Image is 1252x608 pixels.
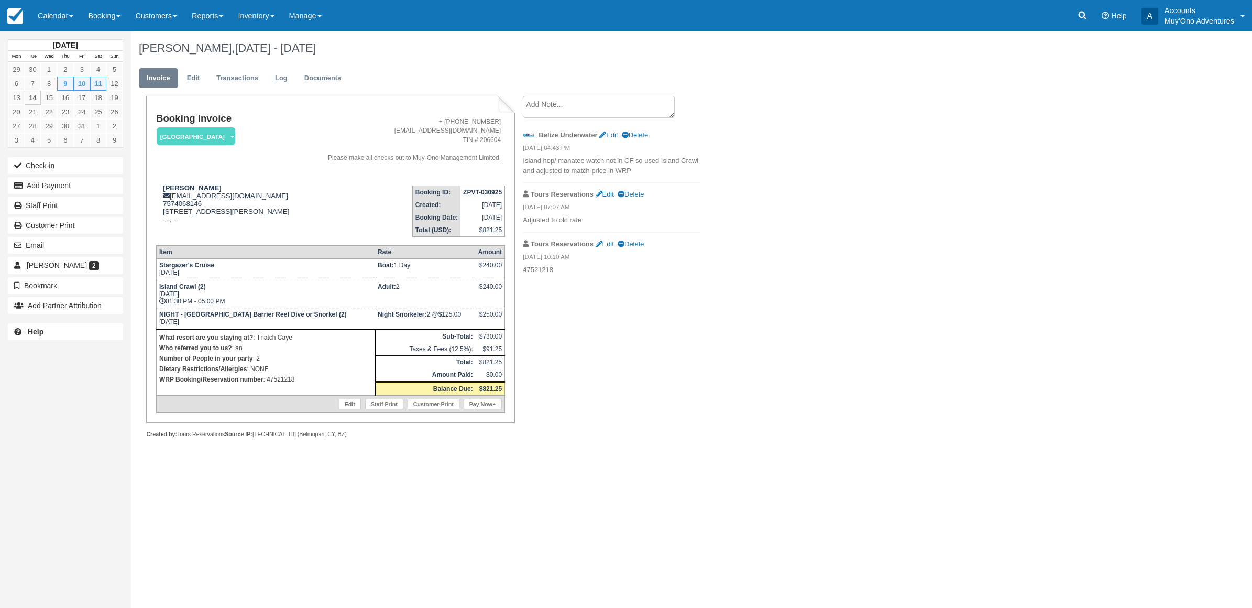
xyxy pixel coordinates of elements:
[106,119,123,133] a: 2
[41,119,57,133] a: 29
[74,91,90,105] a: 17
[41,91,57,105] a: 15
[523,265,699,275] p: 47521218
[523,253,699,264] em: [DATE] 10:10 AM
[57,119,73,133] a: 30
[25,133,41,147] a: 4
[159,364,372,374] p: : NONE
[412,186,460,199] th: Booking ID:
[159,283,206,290] strong: Island Crawl (2)
[8,77,25,91] a: 6
[596,240,614,248] a: Edit
[596,190,614,198] a: Edit
[267,68,295,89] a: Log
[476,245,505,258] th: Amount
[375,330,476,343] th: Sub-Total:
[375,343,476,356] td: Taxes & Fees (12.5%):
[57,105,73,119] a: 23
[463,189,502,196] strong: ZPVT-030925
[41,62,57,77] a: 1
[74,105,90,119] a: 24
[479,385,502,393] strong: $821.25
[523,156,699,176] p: Island hop/ manatee watch not in CF so used Island Crawl and adjusted to match price in WRP
[339,399,361,409] a: Edit
[25,105,41,119] a: 21
[378,262,394,269] strong: Boat
[375,308,476,329] td: 2 @
[90,77,106,91] a: 11
[25,91,41,105] a: 14
[618,240,644,248] a: Delete
[179,68,207,89] a: Edit
[89,261,99,270] span: 2
[8,62,25,77] a: 29
[8,197,123,214] a: Staff Print
[106,91,123,105] a: 19
[90,105,106,119] a: 25
[159,355,253,362] strong: Number of People in your party
[159,344,232,352] strong: Who referred you to us?
[8,157,123,174] button: Check-in
[25,51,41,62] th: Tue
[618,190,644,198] a: Delete
[478,311,502,327] div: $250.00
[438,311,461,318] span: $125.00
[57,62,73,77] a: 2
[41,77,57,91] a: 8
[90,133,106,147] a: 8
[308,117,501,162] address: + [PHONE_NUMBER] [EMAIL_ADDRESS][DOMAIN_NAME] TIN # 206604 Please make all checks out to Muy-Ono ...
[1165,16,1234,26] p: Muy'Ono Adventures
[523,144,699,155] em: [DATE] 04:43 PM
[90,51,106,62] th: Sat
[159,353,372,364] p: : 2
[539,131,597,139] strong: Belize Underwater
[378,311,426,318] strong: Night Snorkeler
[156,308,375,329] td: [DATE]
[476,368,505,382] td: $0.00
[235,41,316,55] span: [DATE] - [DATE]
[476,355,505,368] td: $821.25
[74,62,90,77] a: 3
[8,257,123,274] a: [PERSON_NAME] 2
[159,332,372,343] p: : Thatch Caye
[106,77,123,91] a: 12
[523,203,699,214] em: [DATE] 07:07 AM
[375,355,476,368] th: Total:
[159,262,214,269] strong: Stargazer's Cruise
[8,133,25,147] a: 3
[208,68,266,89] a: Transactions
[476,330,505,343] td: $730.00
[156,258,375,280] td: [DATE]
[599,131,618,139] a: Edit
[8,237,123,254] button: Email
[375,280,476,308] td: 2
[156,127,232,146] a: [GEOGRAPHIC_DATA]
[57,77,73,91] a: 9
[159,376,263,383] strong: WRP Booking/Reservation number
[531,190,594,198] strong: Tours Reservations
[159,374,372,385] p: : 47521218
[57,133,73,147] a: 6
[478,262,502,277] div: $240.00
[8,51,25,62] th: Mon
[57,51,73,62] th: Thu
[90,119,106,133] a: 1
[478,283,502,299] div: $240.00
[159,343,372,353] p: : an
[41,105,57,119] a: 22
[408,399,459,409] a: Customer Print
[90,91,106,105] a: 18
[74,77,90,91] a: 10
[74,133,90,147] a: 7
[375,368,476,382] th: Amount Paid:
[8,297,123,314] button: Add Partner Attribution
[460,199,505,211] td: [DATE]
[159,365,247,373] strong: Dietary Restrictions/Allergies
[1102,12,1109,19] i: Help
[378,283,396,290] strong: Adult
[622,131,648,139] a: Delete
[464,399,502,409] a: Pay Now
[106,62,123,77] a: 5
[1111,12,1127,20] span: Help
[156,184,304,236] div: [EMAIL_ADDRESS][DOMAIN_NAME] 7574068146 [STREET_ADDRESS][PERSON_NAME] ---, --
